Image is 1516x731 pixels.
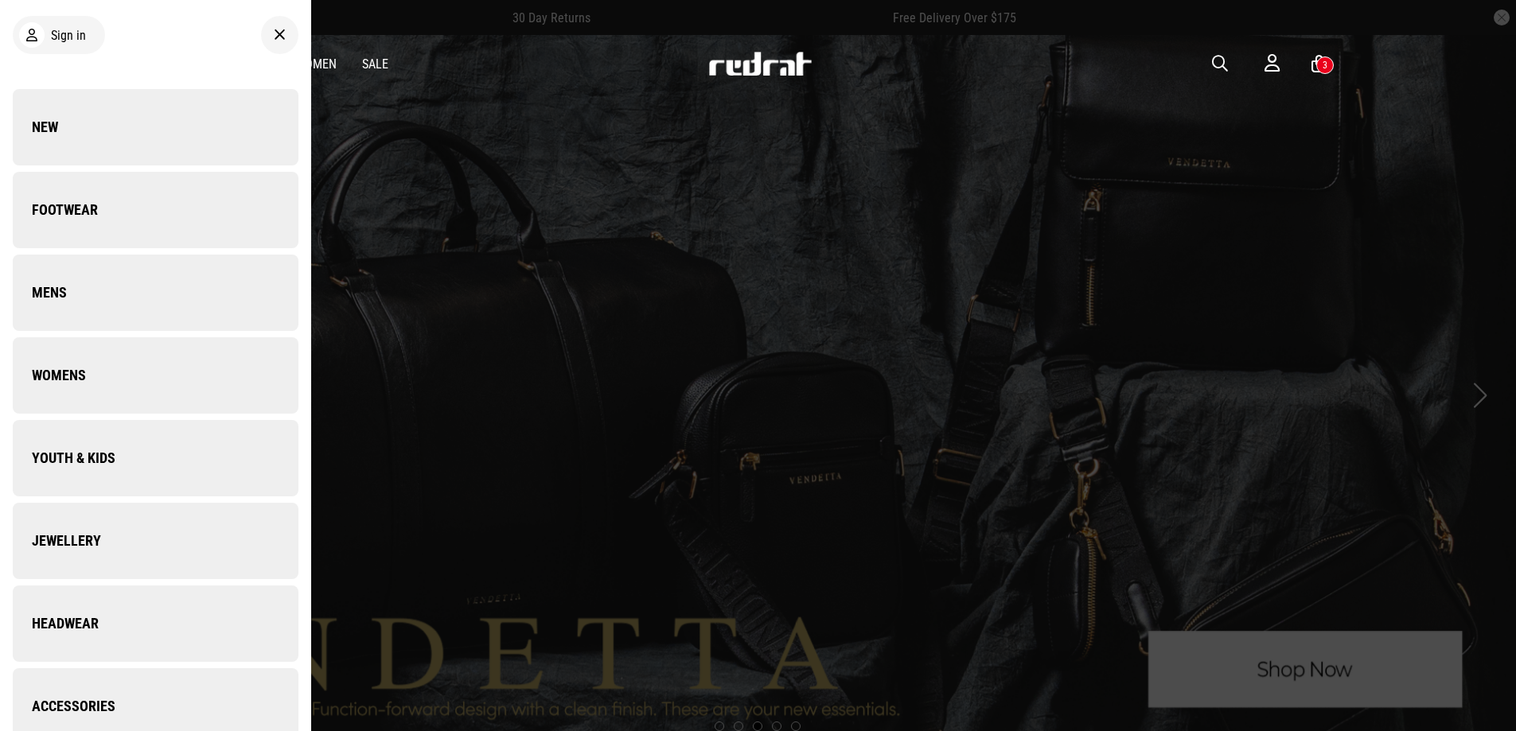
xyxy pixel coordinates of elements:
span: Headwear [13,614,99,633]
a: Sale [362,56,388,72]
a: Footwear Company [13,172,298,248]
a: Women [295,56,337,72]
span: Jewellery [13,531,101,550]
img: Company [155,221,298,364]
a: Jewellery Company [13,503,298,579]
span: New [13,118,58,137]
img: Company [155,387,298,529]
span: Footwear [13,200,98,220]
span: Womens [13,366,86,385]
span: Youth & Kids [13,449,115,468]
img: Company [155,138,298,281]
a: Womens Company [13,337,298,414]
a: Mens Company [13,255,298,331]
img: Redrat logo [707,52,813,76]
a: 3 [1311,56,1327,72]
span: Accessories [13,697,115,716]
img: Company [155,304,298,446]
a: Youth & Kids Company [13,420,298,496]
a: New Company [13,89,298,165]
img: Company [155,56,298,198]
div: 3 [1323,60,1327,71]
span: Mens [13,283,67,302]
img: Company [155,552,298,694]
a: Headwear Company [13,585,298,662]
img: Company [155,469,298,612]
span: Sign in [51,28,86,43]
